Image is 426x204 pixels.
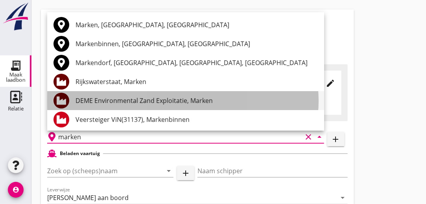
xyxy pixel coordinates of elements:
h2: Beladen vaartuig [60,150,100,157]
div: [PERSON_NAME] aan boord [47,194,129,201]
i: arrow_drop_down [338,193,348,202]
i: edit [326,79,335,88]
i: add [181,168,190,178]
div: Relatie [8,106,24,111]
i: arrow_drop_down [315,132,324,142]
img: logo-small.a267ee39.svg [2,2,30,31]
i: account_circle [8,182,24,198]
i: arrow_drop_down [164,166,173,176]
div: Markenbinnen, [GEOGRAPHIC_DATA], [GEOGRAPHIC_DATA] [76,39,318,49]
div: Marken, [GEOGRAPHIC_DATA], [GEOGRAPHIC_DATA] [76,20,318,30]
input: Losplaats [58,131,302,143]
div: Veersteiger ViN(31137), Markenbinnen [76,115,318,124]
div: Rijkswaterstaat, Marken [76,77,318,86]
div: DEME Environmental Zand Exploitatie, Marken [76,96,318,105]
div: Markendorf, [GEOGRAPHIC_DATA], [GEOGRAPHIC_DATA], [GEOGRAPHIC_DATA] [76,58,318,67]
input: Naam schipper [197,165,348,177]
input: Zoek op (scheeps)naam [47,165,151,177]
i: add [331,135,341,144]
i: clear [304,132,313,142]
